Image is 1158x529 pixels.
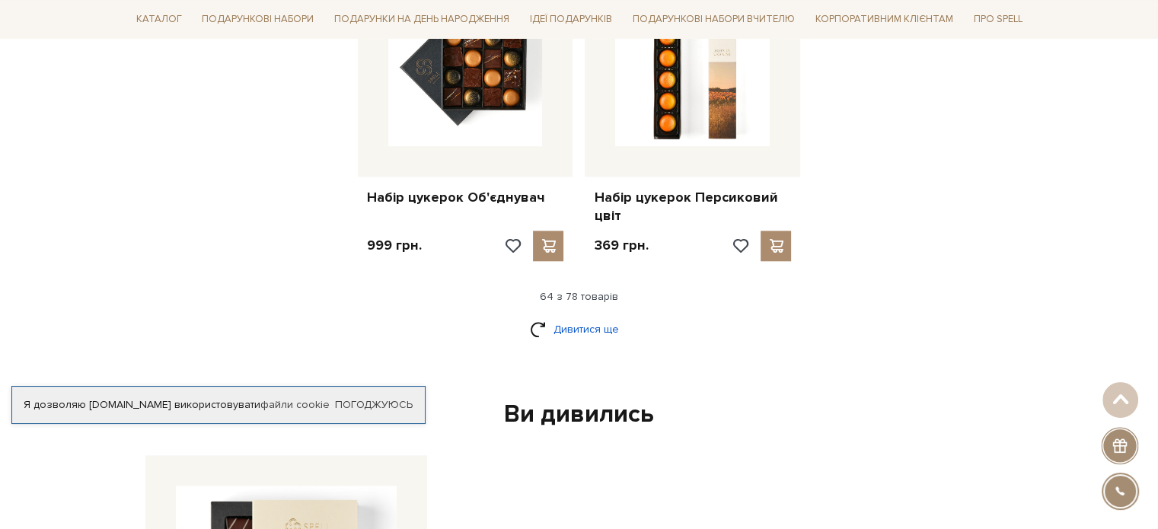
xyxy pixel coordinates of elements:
[367,189,564,206] a: Набір цукерок Об'єднувач
[124,290,1035,304] div: 64 з 78 товарів
[530,316,629,343] a: Дивитися ще
[627,6,801,32] a: Подарункові набори Вчителю
[196,8,320,31] a: Подарункові набори
[809,8,959,31] a: Корпоративним клієнтам
[139,399,1019,431] div: Ви дивились
[130,8,188,31] a: Каталог
[524,8,618,31] a: Ідеї подарунків
[328,8,515,31] a: Подарунки на День народження
[335,398,413,412] a: Погоджуюсь
[367,237,422,254] p: 999 грн.
[260,398,330,411] a: файли cookie
[594,237,648,254] p: 369 грн.
[12,398,425,412] div: Я дозволяю [DOMAIN_NAME] використовувати
[967,8,1028,31] a: Про Spell
[594,189,791,225] a: Набір цукерок Персиковий цвіт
